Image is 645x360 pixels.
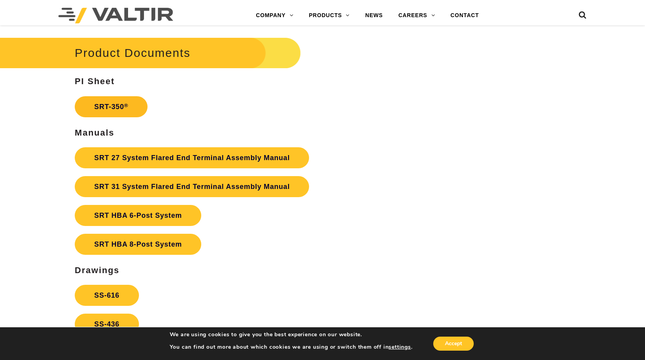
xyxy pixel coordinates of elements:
strong: Drawings [75,265,120,275]
a: SRT 27 System Flared End Terminal Assembly Manual [75,147,309,168]
a: SRT 31 System Flared End Terminal Assembly Manual [75,176,309,197]
a: COMPANY [248,8,301,23]
p: We are using cookies to give you the best experience on our website. [170,331,413,338]
a: SRT-350® [75,96,148,117]
button: settings [388,344,411,351]
button: Accept [433,337,474,351]
img: Valtir [58,8,173,23]
a: CAREERS [390,8,443,23]
strong: PI Sheet [75,76,115,86]
strong: SRT HBA 6-Post System [94,212,182,219]
p: You can find out more about which cookies we are using or switch them off in . [170,344,413,351]
a: CONTACT [443,8,487,23]
a: SS-436 [75,314,139,335]
a: SRT HBA 8-Post System [75,234,201,255]
strong: Manuals [75,128,114,138]
a: SS-616 [75,285,139,306]
a: NEWS [357,8,390,23]
a: PRODUCTS [301,8,357,23]
a: SRT HBA 6-Post System [75,205,201,226]
sup: ® [124,102,128,108]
